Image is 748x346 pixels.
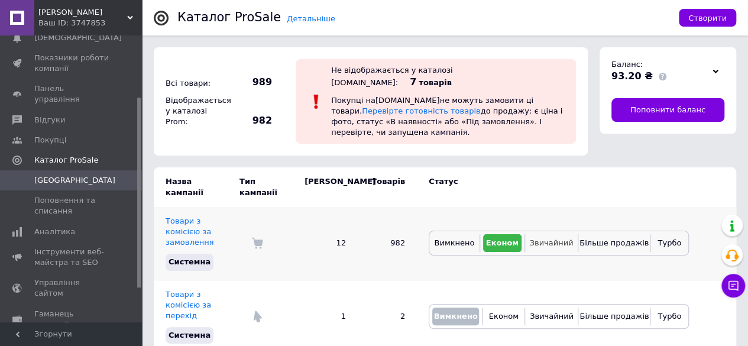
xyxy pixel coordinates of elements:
button: Більше продажів [581,308,647,325]
span: Економ [489,312,519,321]
button: Турбо [653,234,685,252]
span: Інструменти веб-майстра та SEO [34,247,109,268]
button: Звичайний [528,234,575,252]
div: Всі товари: [163,75,228,92]
img: Комісія за замовлення [251,237,263,249]
span: Відгуки [34,115,65,125]
span: Системна [169,257,211,266]
span: Каталог ProSale [34,155,98,166]
span: Вимкнено [434,238,474,247]
td: [PERSON_NAME] [293,167,358,206]
span: 989 [231,76,272,89]
a: Товари з комісією за замовлення [166,216,213,247]
span: Показники роботи компанії [34,53,109,74]
a: Детальніше [287,14,335,23]
span: [DEMOGRAPHIC_DATA] [34,33,122,43]
span: товарів [419,78,451,87]
div: Не відображається у каталозі [DOMAIN_NAME]: [331,66,452,87]
button: Звичайний [528,308,575,325]
a: Товари з комісією за перехід [166,290,211,320]
div: Ваш ID: 3747853 [38,18,142,28]
span: Системна [169,331,211,339]
a: Поповнити баланс [611,98,724,122]
td: Тип кампанії [239,167,293,206]
span: Управління сайтом [34,277,109,299]
span: Більше продажів [579,312,649,321]
span: Створити [688,14,727,22]
span: 7 [410,76,416,88]
span: Турбо [658,312,681,321]
span: Турбо [658,238,681,247]
span: Гаманець компанії [34,309,109,330]
span: Покупці на [DOMAIN_NAME] не можуть замовити ці товари. до продажу: є ціна і фото, статус «В наявн... [331,96,562,137]
span: 93.20 ₴ [611,70,653,82]
span: Світ Кабелю [38,7,127,18]
td: 982 [358,207,417,280]
td: Товарів [358,167,417,206]
span: Більше продажів [579,238,649,247]
button: Вимкнено [432,234,477,252]
a: Перевірте готовність товарів [362,106,481,115]
button: Економ [483,234,522,252]
button: Створити [679,9,736,27]
div: Каталог ProSale [177,11,281,24]
button: Більше продажів [581,234,647,252]
td: 12 [293,207,358,280]
td: Статус [417,167,689,206]
img: :exclamation: [307,93,325,111]
span: 982 [231,114,272,127]
img: Комісія за перехід [251,311,263,322]
span: [GEOGRAPHIC_DATA] [34,175,115,186]
span: Звичайний [530,312,574,321]
span: Звичайний [529,238,573,247]
button: Економ [485,308,522,325]
td: Назва кампанії [154,167,239,206]
span: Вимкнено [433,312,477,321]
span: Поповнити баланс [630,105,705,115]
span: Поповнення та списання [34,195,109,216]
button: Турбо [653,308,685,325]
button: Чат з покупцем [721,274,745,298]
span: Покупці [34,135,66,145]
div: Відображається у каталозі Prom: [163,92,228,131]
button: Вимкнено [432,308,479,325]
span: Панель управління [34,83,109,105]
span: Економ [486,238,519,247]
span: Аналітика [34,227,75,237]
span: Баланс: [611,60,643,69]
